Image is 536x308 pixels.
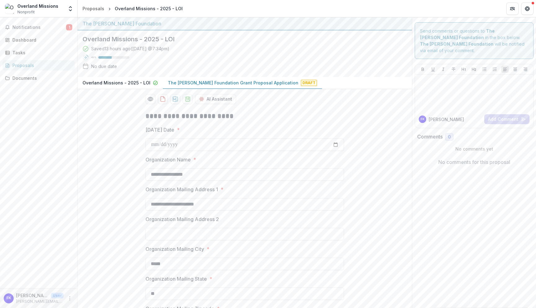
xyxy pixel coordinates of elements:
a: Proposals [2,60,75,70]
span: 1 [66,24,72,30]
p: User [51,293,64,298]
button: Partners [506,2,519,15]
button: Underline [429,66,437,73]
button: Get Help [521,2,534,15]
a: Documents [2,73,75,83]
img: Overland Missions [5,4,15,14]
button: Heading 2 [470,66,478,73]
button: Italicize [440,66,447,73]
p: Organization Mailing City [145,245,204,253]
button: Add Comment [484,114,529,124]
button: download-proposal [158,94,168,104]
button: download-proposal [183,94,193,104]
button: Heading 1 [460,66,467,73]
span: 0 [448,134,451,140]
button: Strike [450,66,457,73]
div: Proposals [12,62,70,69]
p: No comments yet [417,146,531,152]
div: The [PERSON_NAME] Foundation [83,20,407,27]
p: Organization Mailing Address 1 [145,186,218,193]
p: No comments for this proposal [438,158,510,166]
div: Saved 13 hours ago ( [DATE] @ 7:34pm ) [91,45,169,52]
div: No due date [91,63,117,70]
button: Preview 306e1652-4990-4d0a-8676-bc7228a45779-1.pdf [145,94,155,104]
a: Proposals [80,4,107,13]
div: Send comments or questions to in the box below. will be notified via email of your comment. [415,22,534,59]
h2: Comments [417,134,443,140]
div: Proposals [83,5,104,12]
p: [PERSON_NAME] [429,116,464,123]
div: Overland Missions [17,3,58,9]
div: Tasks [12,49,70,56]
a: Dashboard [2,35,75,45]
button: More [66,295,74,302]
button: Notifications1 [2,22,75,32]
p: [PERSON_NAME] [16,292,48,299]
p: The [PERSON_NAME] Foundation Grant Proposal Application [168,79,298,86]
p: 43 % [91,55,96,60]
button: Align Right [522,66,529,73]
button: Bullet List [481,66,488,73]
button: Open entity switcher [66,2,75,15]
p: Overland Missions - 2025 - LOI [83,79,150,86]
span: Notifications [12,25,66,30]
h2: Overland Missions - 2025 - LOI [83,35,397,43]
div: Dashboard [12,37,70,43]
p: Organization Name [145,156,191,163]
div: Overland Missions - 2025 - LOI [115,5,183,12]
div: Fiona Killough [421,118,425,121]
button: AI Assistant [195,94,236,104]
button: Align Left [501,66,509,73]
span: Nonprofit [17,9,35,15]
div: Documents [12,75,70,81]
button: download-proposal [170,94,180,104]
button: Bold [419,66,427,73]
p: [PERSON_NAME][EMAIL_ADDRESS][DOMAIN_NAME] [16,299,64,304]
a: Tasks [2,48,75,58]
p: [DATE] Date [145,126,174,134]
nav: breadcrumb [80,4,185,13]
button: Align Center [511,66,519,73]
p: Organization Mailing Address 2 [145,215,219,223]
span: Draft [301,80,317,86]
div: Fiona Killough [7,296,11,300]
p: Organization Mailing State [145,275,207,283]
button: Ordered List [491,66,498,73]
strong: The [PERSON_NAME] Foundation [420,41,494,47]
